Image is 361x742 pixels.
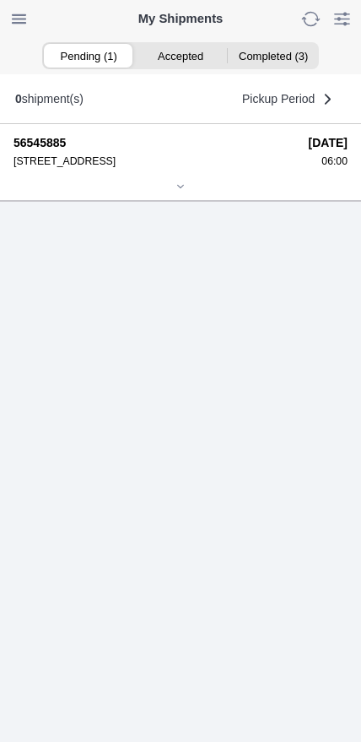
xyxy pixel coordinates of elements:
div: shipment(s) [15,92,84,106]
ion-segment-button: Completed (3) [227,44,319,68]
strong: [DATE] [309,136,348,149]
strong: 56545885 [13,136,297,149]
b: 0 [15,92,22,106]
ion-segment-button: Pending (1) [42,44,134,68]
div: 06:00 [309,155,348,167]
span: Pickup Period [242,93,315,105]
ion-segment-button: Accepted [134,44,226,68]
div: [STREET_ADDRESS] [13,155,297,167]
